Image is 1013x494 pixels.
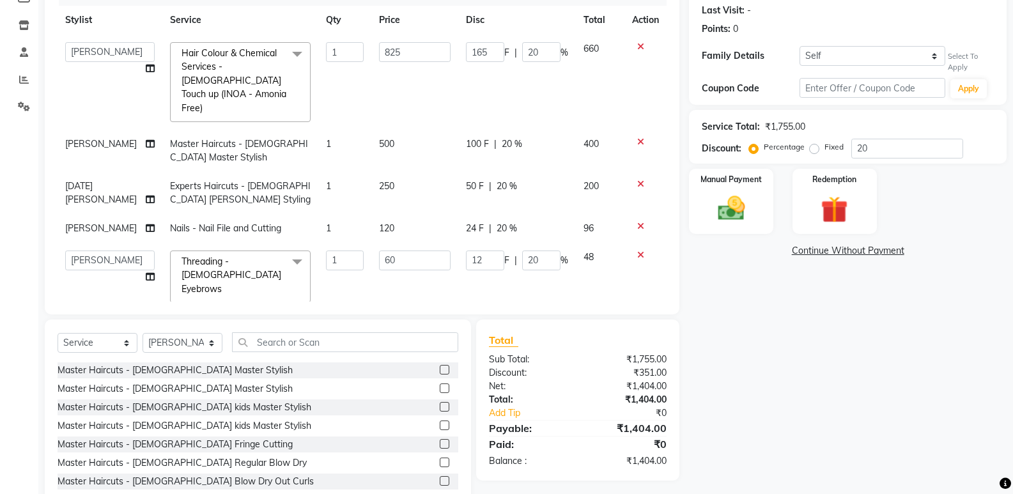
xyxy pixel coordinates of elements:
[182,47,286,114] span: Hair Colour & Chemical Services - [DEMOGRAPHIC_DATA] Touch up (INOA - Amonia Free)
[379,138,394,150] span: 500
[497,222,517,235] span: 20 %
[504,254,509,267] span: F
[182,256,281,295] span: Threading - [DEMOGRAPHIC_DATA] Eyebrows
[702,22,731,36] div: Points:
[578,380,676,393] div: ₹1,404.00
[576,6,625,35] th: Total
[584,43,599,54] span: 660
[812,174,856,185] label: Redemption
[65,180,137,205] span: [DATE][PERSON_NAME]
[702,142,741,155] div: Discount:
[764,141,805,153] label: Percentage
[514,254,517,267] span: |
[170,222,281,234] span: Nails - Nail File and Cutting
[170,180,311,205] span: Experts Haircuts - [DEMOGRAPHIC_DATA] [PERSON_NAME] Styling
[379,180,394,192] span: 250
[489,180,491,193] span: |
[371,6,458,35] th: Price
[584,251,594,263] span: 48
[65,222,137,234] span: [PERSON_NAME]
[584,180,599,192] span: 200
[326,222,331,234] span: 1
[58,364,293,377] div: Master Haircuts - [DEMOGRAPHIC_DATA] Master Stylish
[702,49,799,63] div: Family Details
[58,456,307,470] div: Master Haircuts - [DEMOGRAPHIC_DATA] Regular Blow Dry
[692,244,1004,258] a: Continue Without Payment
[58,6,162,35] th: Stylist
[489,334,518,347] span: Total
[497,180,517,193] span: 20 %
[709,193,754,224] img: _cash.svg
[326,180,331,192] span: 1
[466,137,489,151] span: 100 F
[578,393,676,406] div: ₹1,404.00
[578,436,676,452] div: ₹0
[58,438,293,451] div: Master Haircuts - [DEMOGRAPHIC_DATA] Fringe Cutting
[494,137,497,151] span: |
[466,222,484,235] span: 24 F
[479,380,578,393] div: Net:
[824,141,844,153] label: Fixed
[950,79,987,98] button: Apply
[58,401,311,414] div: Master Haircuts - [DEMOGRAPHIC_DATA] kids Master Stylish
[170,138,308,163] span: Master Haircuts - [DEMOGRAPHIC_DATA] Master Stylish
[458,6,576,35] th: Disc
[479,393,578,406] div: Total:
[479,421,578,436] div: Payable:
[479,366,578,380] div: Discount:
[624,6,667,35] th: Action
[561,46,568,59] span: %
[58,419,311,433] div: Master Haircuts - [DEMOGRAPHIC_DATA] kids Master Stylish
[318,6,371,35] th: Qty
[700,174,762,185] label: Manual Payment
[479,454,578,468] div: Balance :
[232,332,458,352] input: Search or Scan
[479,353,578,366] div: Sub Total:
[702,4,745,17] div: Last Visit:
[578,366,676,380] div: ₹351.00
[162,6,318,35] th: Service
[502,137,522,151] span: 20 %
[479,406,594,420] a: Add Tip
[812,193,856,227] img: _gift.svg
[466,180,484,193] span: 50 F
[578,421,676,436] div: ₹1,404.00
[765,120,805,134] div: ₹1,755.00
[702,120,760,134] div: Service Total:
[489,222,491,235] span: |
[584,222,594,234] span: 96
[58,382,293,396] div: Master Haircuts - [DEMOGRAPHIC_DATA] Master Stylish
[504,46,509,59] span: F
[578,353,676,366] div: ₹1,755.00
[702,82,799,95] div: Coupon Code
[594,406,676,420] div: ₹0
[326,138,331,150] span: 1
[203,102,208,114] a: x
[747,4,751,17] div: -
[58,475,314,488] div: Master Haircuts - [DEMOGRAPHIC_DATA] Blow Dry Out Curls
[65,138,137,150] span: [PERSON_NAME]
[948,51,994,73] div: Select To Apply
[379,222,394,234] span: 120
[800,78,945,98] input: Enter Offer / Coupon Code
[222,283,228,295] a: x
[479,436,578,452] div: Paid:
[584,138,599,150] span: 400
[561,254,568,267] span: %
[514,46,517,59] span: |
[578,454,676,468] div: ₹1,404.00
[733,22,738,36] div: 0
